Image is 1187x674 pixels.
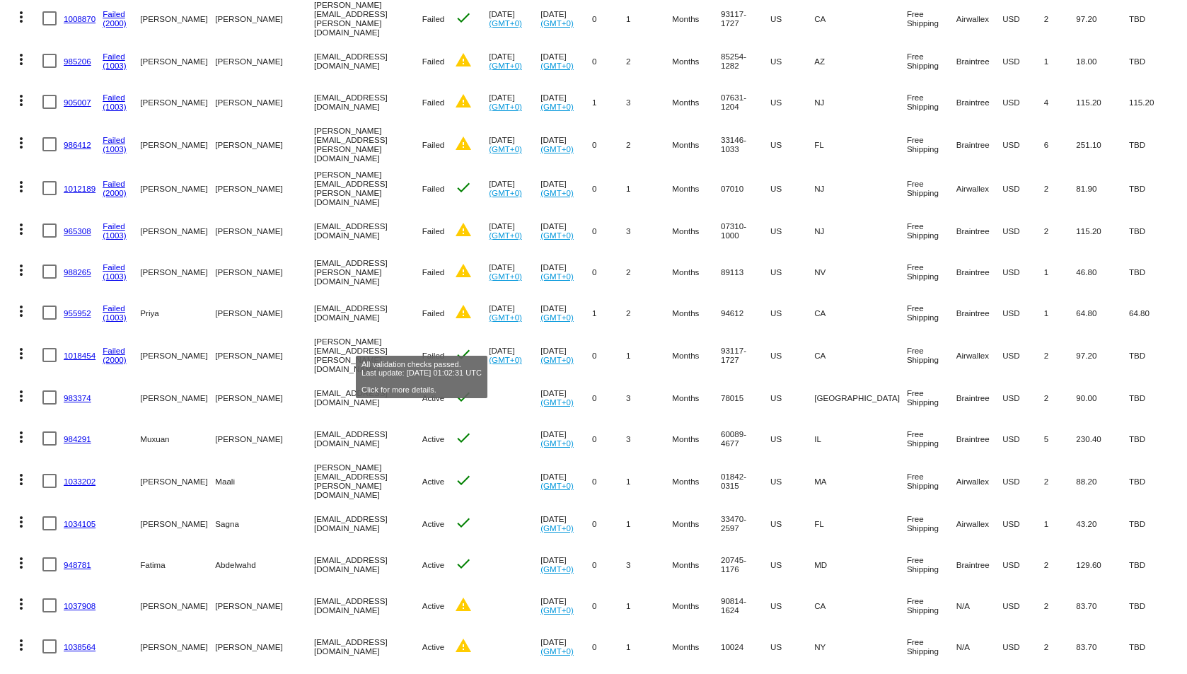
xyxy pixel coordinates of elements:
mat-cell: NV [814,251,907,292]
mat-cell: Free Shipping [907,292,956,333]
mat-cell: [EMAIL_ADDRESS][DOMAIN_NAME] [314,292,422,333]
mat-cell: [PERSON_NAME] [140,210,215,251]
mat-cell: Muxuan [140,418,215,459]
mat-cell: [DATE] [540,459,592,503]
mat-cell: 0 [592,544,626,585]
a: Failed [103,262,125,272]
mat-cell: [PERSON_NAME] [140,166,215,210]
a: (GMT+0) [489,313,522,322]
mat-cell: Braintree [956,81,1002,122]
mat-cell: 0 [592,166,626,210]
mat-cell: 3 [626,377,672,418]
mat-cell: TBD [1129,122,1180,166]
a: (GMT+0) [489,231,522,240]
mat-cell: 0 [592,459,626,503]
mat-cell: Braintree [956,377,1002,418]
mat-cell: [DATE] [489,122,540,166]
mat-cell: [PERSON_NAME] [140,251,215,292]
mat-cell: [GEOGRAPHIC_DATA] [814,377,907,418]
mat-cell: [PERSON_NAME] [215,251,314,292]
mat-cell: TBD [1129,418,1180,459]
a: (GMT+0) [540,61,574,70]
mat-cell: 0 [592,210,626,251]
mat-cell: Free Shipping [907,40,956,81]
mat-cell: [PERSON_NAME] [215,40,314,81]
mat-cell: TBD [1129,251,1180,292]
a: (GMT+0) [540,272,574,281]
mat-cell: 33470-2597 [721,503,770,544]
mat-cell: 97.20 [1076,333,1129,377]
a: (1003) [103,313,127,322]
mat-cell: 81.90 [1076,166,1129,210]
mat-icon: more_vert [13,8,30,25]
mat-cell: 2 [626,251,672,292]
mat-cell: US [770,544,814,585]
mat-cell: 60089-4677 [721,418,770,459]
mat-cell: [PERSON_NAME][EMAIL_ADDRESS][PERSON_NAME][DOMAIN_NAME] [314,122,422,166]
mat-cell: US [770,122,814,166]
mat-cell: 0 [592,122,626,166]
mat-cell: 3 [626,418,672,459]
mat-cell: Maali [215,459,314,503]
mat-cell: 64.80 [1076,292,1129,333]
mat-cell: Free Shipping [907,377,956,418]
mat-cell: 0 [592,418,626,459]
mat-cell: [DATE] [540,333,592,377]
a: 988265 [64,267,91,277]
mat-cell: 1 [626,333,672,377]
mat-cell: NJ [814,81,907,122]
mat-cell: US [770,166,814,210]
a: (2000) [103,18,127,28]
a: (GMT+0) [540,438,574,448]
mat-cell: US [770,81,814,122]
mat-cell: Abdelwahd [215,544,314,585]
mat-cell: USD [1002,251,1044,292]
a: (1003) [103,231,127,240]
mat-icon: more_vert [13,303,30,320]
a: (GMT+0) [489,18,522,28]
mat-icon: more_vert [13,134,30,151]
mat-cell: [PERSON_NAME] [215,210,314,251]
mat-cell: USD [1002,544,1044,585]
mat-cell: US [770,459,814,503]
mat-cell: Months [672,81,721,122]
a: (GMT+0) [540,102,574,111]
mat-cell: Free Shipping [907,459,956,503]
mat-cell: 18.00 [1076,40,1129,81]
mat-cell: Free Shipping [907,544,956,585]
mat-cell: US [770,333,814,377]
mat-icon: more_vert [13,178,30,195]
a: (GMT+0) [489,355,522,364]
a: (GMT+0) [489,144,522,153]
mat-cell: [DATE] [489,333,540,377]
mat-cell: Braintree [956,292,1002,333]
mat-cell: [DATE] [540,418,592,459]
a: Failed [103,303,125,313]
mat-cell: Months [672,166,721,210]
mat-cell: [PERSON_NAME] [140,503,215,544]
a: 986412 [64,140,91,149]
a: Failed [103,135,125,144]
mat-cell: USD [1002,292,1044,333]
a: (1003) [103,61,127,70]
mat-cell: 07010 [721,166,770,210]
mat-cell: CA [814,333,907,377]
mat-icon: more_vert [13,513,30,530]
mat-cell: 1 [626,166,672,210]
mat-cell: 2 [1044,377,1077,418]
mat-cell: [PERSON_NAME] [215,292,314,333]
mat-cell: 1 [1044,503,1077,544]
a: (GMT+0) [540,144,574,153]
mat-cell: Months [672,333,721,377]
mat-cell: USD [1002,418,1044,459]
mat-cell: 1 [1044,40,1077,81]
mat-cell: [DATE] [540,292,592,333]
mat-cell: Months [672,40,721,81]
mat-cell: [PERSON_NAME] [140,81,215,122]
a: 905007 [64,98,91,107]
mat-cell: [PERSON_NAME] [140,122,215,166]
mat-cell: [EMAIL_ADDRESS][DOMAIN_NAME] [314,503,422,544]
mat-cell: MD [814,544,907,585]
mat-cell: 89113 [721,251,770,292]
mat-cell: USD [1002,377,1044,418]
